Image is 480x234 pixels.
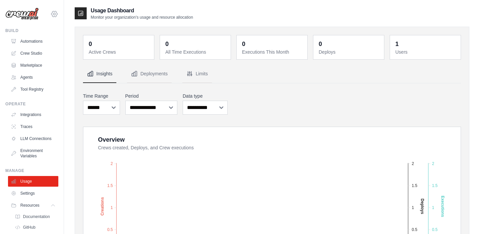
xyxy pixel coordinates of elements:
[242,39,245,49] div: 0
[8,133,58,144] a: LLM Connections
[91,7,193,15] h2: Usage Dashboard
[83,65,461,83] nav: Tabs
[8,60,58,71] a: Marketplace
[107,183,113,188] tspan: 1.5
[432,161,434,166] tspan: 2
[8,188,58,199] a: Settings
[107,227,113,232] tspan: 0.5
[395,39,399,49] div: 1
[12,212,58,221] a: Documentation
[100,197,105,216] text: Creations
[8,200,58,211] button: Resources
[8,84,58,95] a: Tool Registry
[183,93,228,99] label: Data type
[125,93,178,99] label: Period
[89,49,150,55] dt: Active Crews
[5,8,39,20] img: Logo
[8,109,58,120] a: Integrations
[395,49,457,55] dt: Users
[8,48,58,59] a: Crew Studio
[165,49,227,55] dt: All Time Executions
[432,183,438,188] tspan: 1.5
[111,205,113,210] tspan: 1
[83,65,116,83] button: Insights
[412,227,417,232] tspan: 0.5
[319,39,322,49] div: 0
[5,28,58,33] div: Build
[420,199,425,214] text: Deploys
[412,161,414,166] tspan: 2
[242,49,303,55] dt: Executions This Month
[83,93,120,99] label: Time Range
[319,49,380,55] dt: Deploys
[8,145,58,161] a: Environment Variables
[165,39,169,49] div: 0
[111,161,113,166] tspan: 2
[412,205,414,210] tspan: 1
[91,15,193,20] p: Monitor your organization's usage and resource allocation
[5,101,58,107] div: Operate
[8,121,58,132] a: Traces
[20,203,39,208] span: Resources
[23,214,50,219] span: Documentation
[8,36,58,47] a: Automations
[432,205,434,210] tspan: 1
[432,227,438,232] tspan: 0.5
[440,196,445,217] text: Executions
[23,225,35,230] span: GitHub
[12,223,58,232] a: GitHub
[8,72,58,83] a: Agents
[8,176,58,187] a: Usage
[98,135,125,144] div: Overview
[89,39,92,49] div: 0
[98,144,453,151] dt: Crews created, Deploys, and Crew executions
[182,65,212,83] button: Limits
[412,183,417,188] tspan: 1.5
[127,65,172,83] button: Deployments
[5,168,58,173] div: Manage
